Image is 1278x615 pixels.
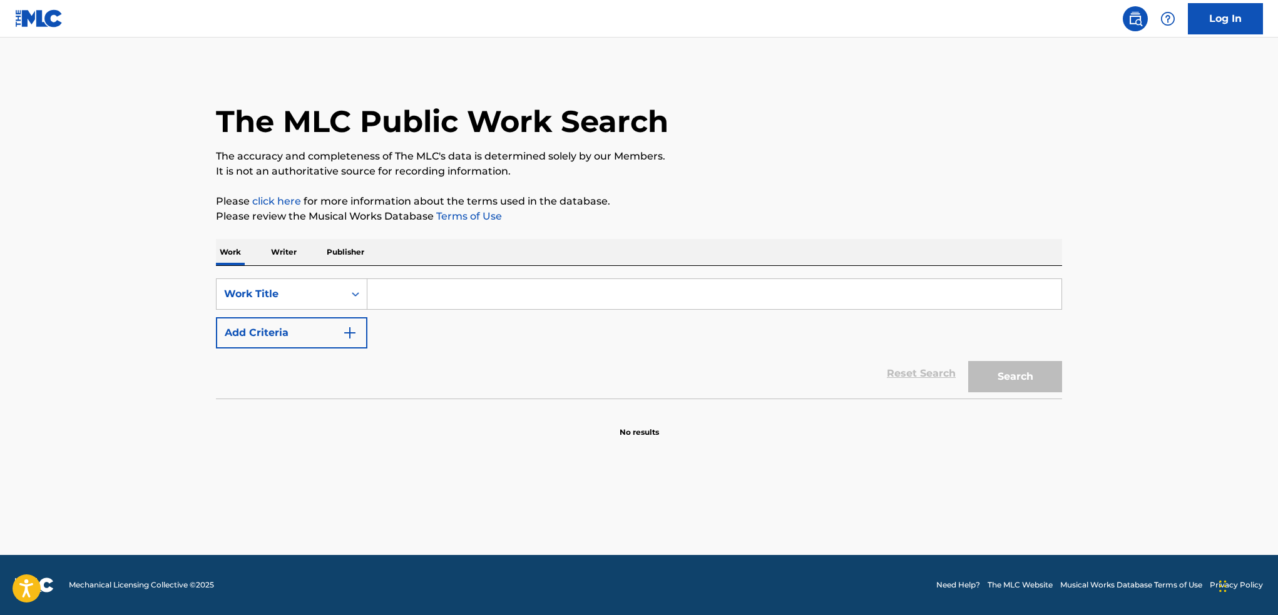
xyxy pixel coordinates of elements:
[15,9,63,28] img: MLC Logo
[1060,579,1202,591] a: Musical Works Database Terms of Use
[252,195,301,207] a: click here
[216,149,1062,164] p: The accuracy and completeness of The MLC's data is determined solely by our Members.
[216,239,245,265] p: Work
[620,412,659,438] p: No results
[1160,11,1175,26] img: help
[216,278,1062,399] form: Search Form
[1155,6,1180,31] div: Help
[216,317,367,348] button: Add Criteria
[936,579,980,591] a: Need Help?
[1128,11,1143,26] img: search
[342,325,357,340] img: 9d2ae6d4665cec9f34b9.svg
[1210,579,1263,591] a: Privacy Policy
[1188,3,1263,34] a: Log In
[323,239,368,265] p: Publisher
[1219,567,1227,605] div: Drag
[434,210,502,222] a: Terms of Use
[15,577,54,592] img: logo
[1215,555,1278,615] iframe: Chat Widget
[216,164,1062,179] p: It is not an authoritative source for recording information.
[224,287,337,302] div: Work Title
[69,579,214,591] span: Mechanical Licensing Collective © 2025
[988,579,1053,591] a: The MLC Website
[216,103,668,140] h1: The MLC Public Work Search
[267,239,300,265] p: Writer
[216,209,1062,224] p: Please review the Musical Works Database
[1123,6,1148,31] a: Public Search
[216,194,1062,209] p: Please for more information about the terms used in the database.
